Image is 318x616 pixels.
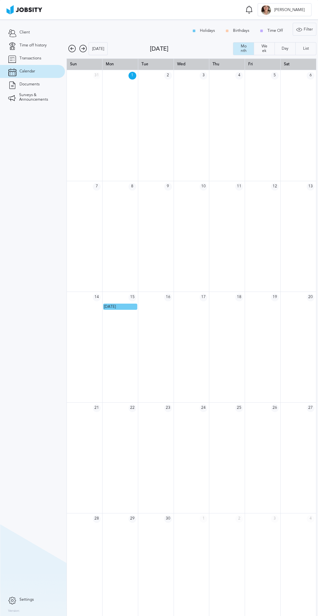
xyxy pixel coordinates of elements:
[128,294,136,301] span: 15
[164,515,172,523] span: 30
[93,294,101,301] span: 14
[200,515,207,523] span: 1
[200,183,207,191] span: 10
[235,183,243,191] span: 11
[164,404,172,412] span: 23
[261,5,271,15] div: A
[70,62,77,66] span: Sun
[128,183,136,191] span: 8
[200,294,207,301] span: 17
[19,597,34,602] span: Settings
[128,404,136,412] span: 22
[93,515,101,523] span: 28
[128,72,136,80] span: 1
[284,62,289,66] span: Sat
[19,82,40,87] span: Documents
[257,44,271,53] div: Week
[258,3,312,16] button: A[PERSON_NAME]
[307,404,314,412] span: 27
[213,62,219,66] span: Thu
[295,42,316,55] button: List
[200,72,207,80] span: 3
[235,294,243,301] span: 18
[275,42,295,55] button: Day
[235,515,243,523] span: 2
[89,43,107,56] div: [DATE]
[271,294,279,301] span: 19
[93,183,101,191] span: 7
[164,72,172,80] span: 2
[200,404,207,412] span: 24
[164,294,172,301] span: 16
[233,42,254,55] button: Month
[8,609,20,613] label: Version:
[271,8,308,12] span: [PERSON_NAME]
[89,42,108,55] button: [DATE]
[93,404,101,412] span: 21
[307,72,314,80] span: 6
[235,72,243,80] span: 4
[307,294,314,301] span: 20
[278,46,292,51] div: Day
[271,183,279,191] span: 12
[128,515,136,523] span: 29
[271,404,279,412] span: 26
[19,93,57,102] span: Surveys & Announcements
[248,62,253,66] span: Fri
[19,30,30,35] span: Client
[19,56,41,61] span: Transactions
[271,72,279,80] span: 5
[307,183,314,191] span: 13
[19,43,47,48] span: Time off history
[307,515,314,523] span: 4
[237,44,251,53] div: Month
[271,515,279,523] span: 3
[235,404,243,412] span: 25
[177,62,185,66] span: Wed
[104,304,116,309] span: [DATE]
[93,72,101,80] span: 31
[293,23,316,36] div: Filter
[150,45,233,52] div: [DATE]
[164,183,172,191] span: 9
[6,5,42,14] img: ab4bad089aa723f57921c736e9817d99.png
[300,46,312,51] div: List
[106,62,114,66] span: Mon
[141,62,148,66] span: Tue
[293,23,316,36] button: Filter
[19,69,35,74] span: Calendar
[254,42,275,55] button: Week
